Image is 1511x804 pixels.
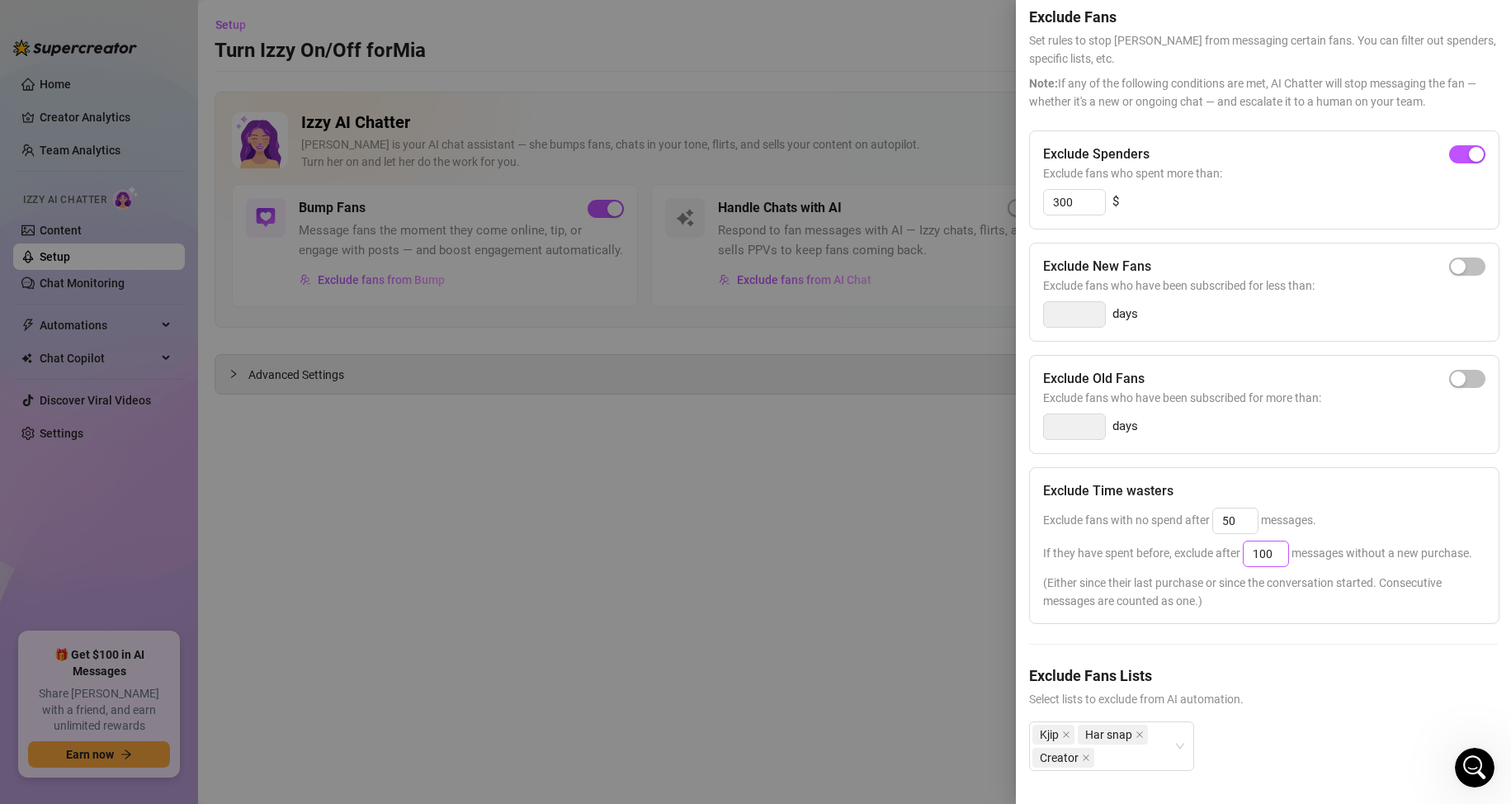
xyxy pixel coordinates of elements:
span: Note: [1029,77,1058,90]
span: Kjip [1032,725,1074,745]
span: Exclude fans who spent more than: [1043,164,1485,182]
span: (Either since their last purchase or since the conversation started. Consecutive messages are cou... [1043,574,1485,610]
span: Creator [1032,748,1094,768]
h5: Exclude Fans Lists [1029,664,1498,687]
h5: Exclude Old Fans [1043,369,1145,389]
span: Exclude fans who have been subscribed for more than: [1043,389,1485,407]
span: close [1136,731,1144,739]
span: Creator [1040,749,1079,767]
span: Har snap [1078,725,1148,745]
span: Exclude fans with no spend after messages. [1043,513,1316,527]
iframe: Intercom live chat [1455,748,1494,787]
span: If any of the following conditions are met, AI Chatter will stop messaging the fan — whether it's... [1029,74,1498,111]
span: $ [1112,192,1119,212]
h5: Exclude New Fans [1043,257,1151,277]
h5: Exclude Time wasters [1043,481,1173,501]
span: Set rules to stop [PERSON_NAME] from messaging certain fans. You can filter out spenders, specifi... [1029,31,1498,68]
span: If they have spent before, exclude after messages without a new purchase. [1043,546,1472,560]
span: Har snap [1085,726,1132,744]
h5: Exclude Spenders [1043,144,1150,164]
span: Kjip [1040,726,1059,744]
span: days [1112,305,1138,324]
h5: Exclude Fans [1029,6,1498,28]
span: close [1082,754,1090,762]
span: Select lists to exclude from AI automation. [1029,690,1498,708]
span: Exclude fans who have been subscribed for less than: [1043,277,1485,295]
span: close [1062,731,1070,739]
span: days [1112,417,1138,437]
